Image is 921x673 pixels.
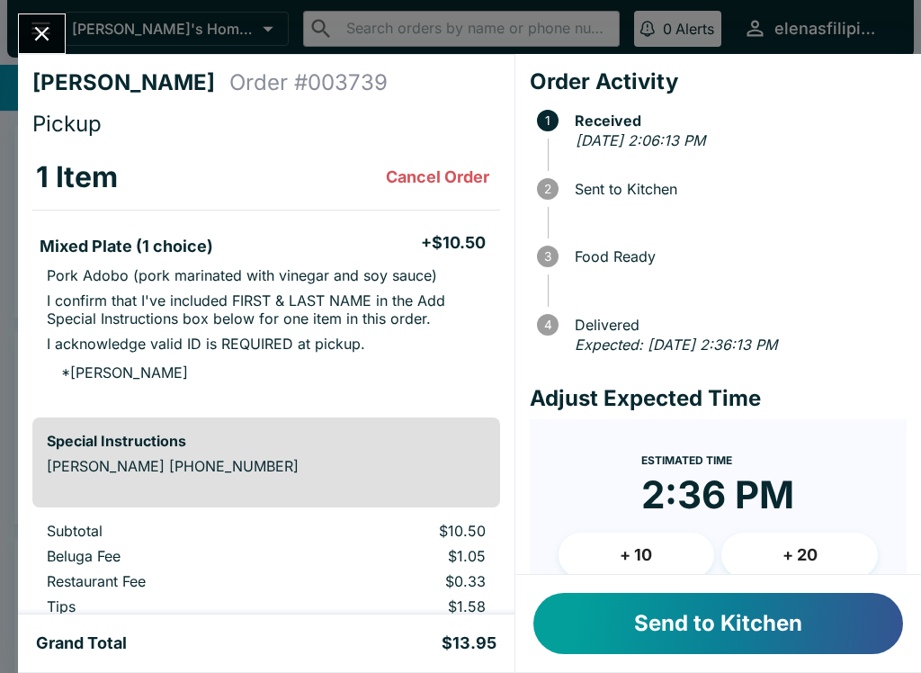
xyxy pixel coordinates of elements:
[442,633,496,654] h5: $13.95
[47,335,365,353] p: I acknowledge valid ID is REQUIRED at pickup.
[47,547,284,565] p: Beluga Fee
[566,248,907,265] span: Food Ready
[32,145,500,403] table: orders table
[47,363,188,381] p: * [PERSON_NAME]
[641,471,794,518] time: 2:36 PM
[32,111,102,137] span: Pickup
[544,182,551,196] text: 2
[566,112,907,129] span: Received
[641,453,732,467] span: Estimated Time
[47,292,486,328] p: I confirm that I've included FIRST & LAST NAME in the Add Special Instructions box below for one ...
[379,159,496,195] button: Cancel Order
[47,266,437,284] p: Pork Adobo (pork marinated with vinegar and soy sauce)
[36,159,118,195] h3: 1 Item
[40,236,213,257] h5: Mixed Plate (1 choice)
[576,131,705,149] em: [DATE] 2:06:13 PM
[544,249,551,264] text: 3
[313,547,486,565] p: $1.05
[575,336,777,354] em: Expected: [DATE] 2:36:13 PM
[530,385,907,412] h4: Adjust Expected Time
[36,633,127,654] h5: Grand Total
[47,572,284,590] p: Restaurant Fee
[32,69,229,96] h4: [PERSON_NAME]
[313,572,486,590] p: $0.33
[229,69,388,96] h4: Order # 003739
[313,597,486,615] p: $1.58
[543,318,551,332] text: 4
[47,597,284,615] p: Tips
[32,522,500,648] table: orders table
[566,181,907,197] span: Sent to Kitchen
[47,432,486,450] h6: Special Instructions
[566,317,907,333] span: Delivered
[313,522,486,540] p: $10.50
[721,533,878,578] button: + 20
[19,14,65,53] button: Close
[421,232,486,254] h5: + $10.50
[533,593,903,654] button: Send to Kitchen
[47,522,284,540] p: Subtotal
[545,113,550,128] text: 1
[530,68,907,95] h4: Order Activity
[559,533,715,578] button: + 10
[47,457,486,475] p: [PERSON_NAME] [PHONE_NUMBER]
